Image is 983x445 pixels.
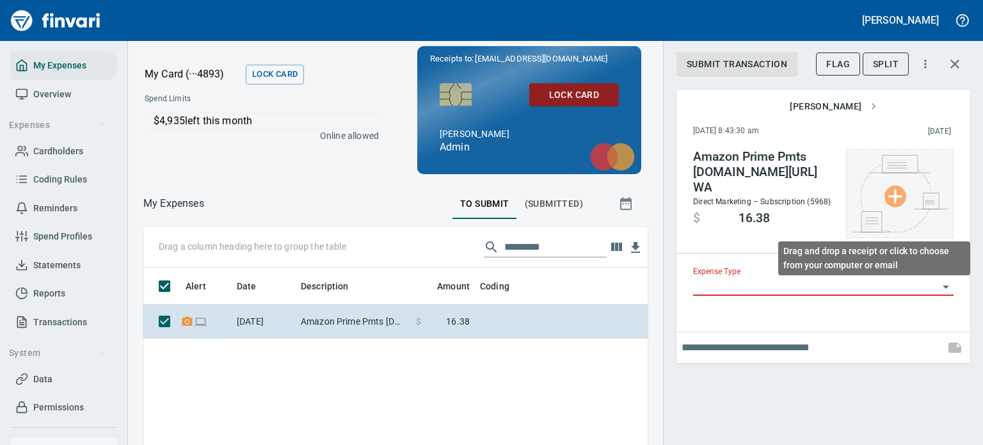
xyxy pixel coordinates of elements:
[10,279,117,308] a: Reports
[911,50,939,78] button: More
[739,211,770,226] span: 16.38
[10,308,117,337] a: Transactions
[4,113,111,137] button: Expenses
[180,317,194,325] span: Receipt Required
[539,87,609,103] span: Lock Card
[134,129,379,142] p: Online allowed
[33,229,92,245] span: Spend Profiles
[693,268,740,276] label: Expense Type
[440,140,619,155] p: Admin
[159,240,346,253] p: Drag a column heading here to group the table
[4,341,111,365] button: System
[154,113,380,129] p: $4,935 left this month
[687,56,787,72] span: Submit Transaction
[525,196,583,212] span: (Submitted)
[626,238,645,257] button: Download Table
[10,194,117,223] a: Reminders
[237,279,257,294] span: Date
[145,67,241,82] p: My Card (···4893)
[474,53,608,65] span: [EMAIL_ADDRESS][DOMAIN_NAME]
[33,86,71,102] span: Overview
[33,172,87,188] span: Coding Rules
[33,314,87,330] span: Transactions
[33,257,81,273] span: Statements
[10,365,117,394] a: Data
[8,5,104,36] img: Finvari
[437,279,470,294] span: Amount
[33,400,84,416] span: Permissions
[186,279,223,294] span: Alert
[237,279,273,294] span: Date
[816,53,860,76] button: Flag
[143,196,204,211] p: My Expenses
[420,279,470,294] span: Amount
[296,305,411,339] td: Amazon Prime Pmts [DOMAIN_NAME][URL] WA
[10,251,117,280] a: Statements
[873,56,899,72] span: Split
[693,211,700,226] span: $
[446,315,470,328] span: 16.38
[859,10,942,30] button: [PERSON_NAME]
[301,279,349,294] span: Description
[33,371,52,387] span: Data
[676,53,797,76] button: Submit Transaction
[693,197,831,206] span: Direct Marketing – Subscription (5968)
[186,279,206,294] span: Alert
[480,279,526,294] span: Coding
[430,53,628,65] p: Receipts to:
[785,95,882,118] button: [PERSON_NAME]
[584,136,641,177] img: mastercard.svg
[843,125,951,138] span: This charge was settled by the merchant and appears on the 2025/09/06 statement.
[460,196,509,212] span: To Submit
[9,117,106,133] span: Expenses
[480,279,509,294] span: Coding
[10,51,117,80] a: My Expenses
[145,93,284,106] span: Spend Limits
[862,13,939,27] h5: [PERSON_NAME]
[10,137,117,166] a: Cardholders
[416,315,421,328] span: $
[937,278,955,296] button: Open
[10,393,117,422] a: Permissions
[10,165,117,194] a: Coding Rules
[939,49,970,79] button: Close transaction
[939,332,970,363] span: This records your note into the expense
[246,65,304,85] button: Lock Card
[529,83,619,107] button: Lock Card
[301,279,365,294] span: Description
[232,305,296,339] td: [DATE]
[143,196,204,211] nav: breadcrumb
[33,143,83,159] span: Cardholders
[33,200,77,216] span: Reminders
[607,188,648,219] button: Show transactions within a particular date range
[826,56,850,72] span: Flag
[607,238,626,257] button: Choose columns to display
[33,58,86,74] span: My Expenses
[33,286,65,302] span: Reports
[790,99,877,115] span: [PERSON_NAME]
[10,80,117,109] a: Overview
[9,345,106,361] span: System
[252,67,298,82] span: Lock Card
[440,129,561,140] p: [PERSON_NAME]
[10,222,117,251] a: Spend Profiles
[194,317,207,325] span: Online transaction
[693,149,833,195] h4: Amazon Prime Pmts [DOMAIN_NAME][URL] WA
[863,53,909,76] button: Split
[852,155,948,232] img: Select file
[693,125,843,138] span: [DATE] 8:43:30 am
